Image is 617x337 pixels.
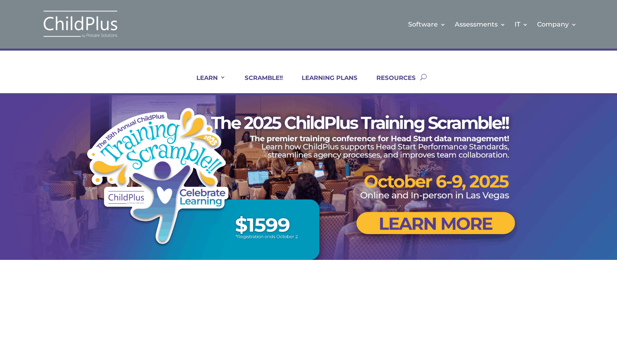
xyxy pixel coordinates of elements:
[537,8,577,41] a: Company
[186,74,226,93] a: LEARN
[235,74,283,93] a: SCRAMBLE!!
[515,8,528,41] a: IT
[455,8,506,41] a: Assessments
[292,74,358,93] a: LEARNING PLANS
[408,8,446,41] a: Software
[366,74,416,93] a: RESOURCES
